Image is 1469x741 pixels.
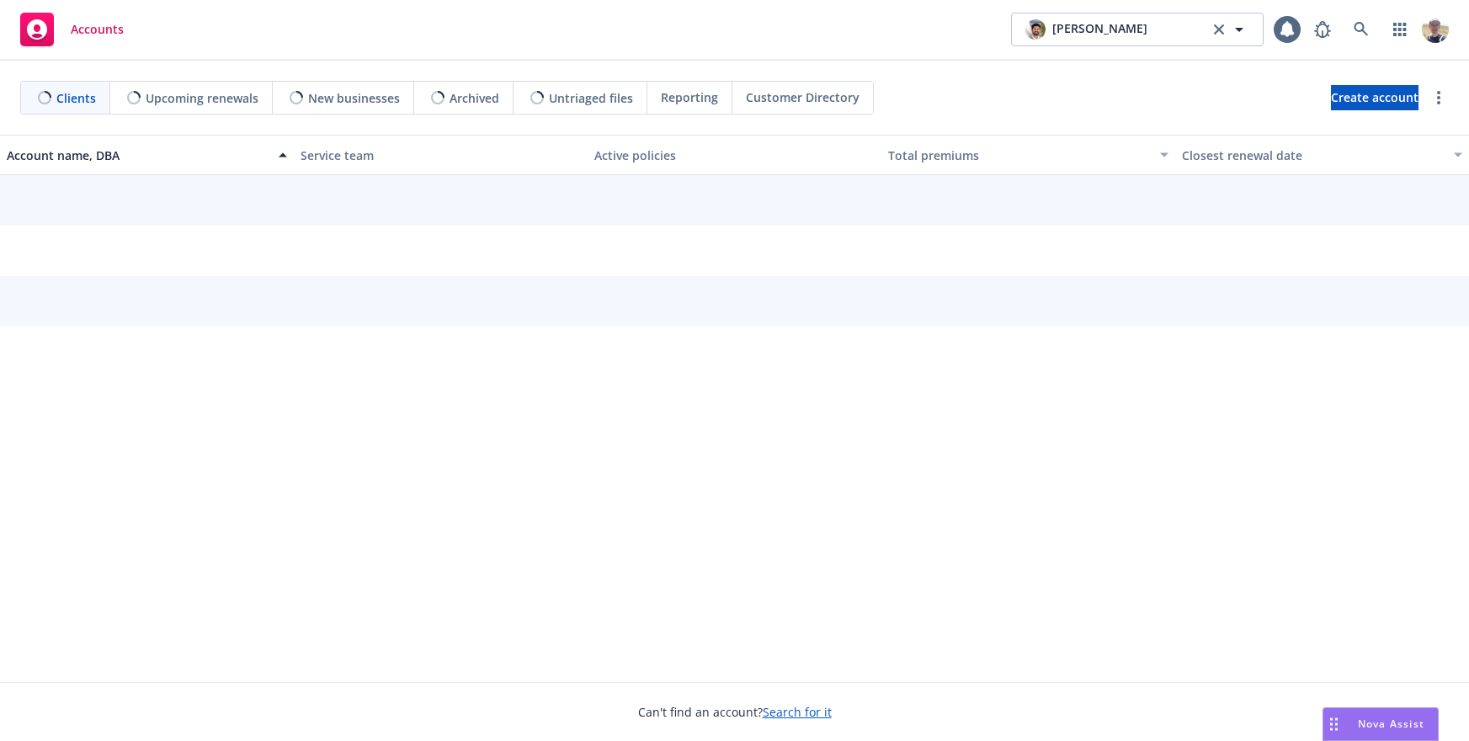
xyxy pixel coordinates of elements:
div: Drag to move [1323,708,1344,740]
span: Archived [450,89,499,107]
div: Closest renewal date [1182,147,1444,164]
span: [PERSON_NAME] [1052,19,1147,40]
a: Search for it [763,704,832,720]
img: photo [1025,19,1046,40]
a: clear selection [1209,19,1229,40]
span: Customer Directory [746,88,860,106]
a: Create account [1331,85,1418,110]
div: Total premiums [888,147,1150,164]
span: Can't find an account? [638,703,832,721]
a: Search [1344,13,1378,46]
button: photo[PERSON_NAME]clear selection [1011,13,1264,46]
a: more [1429,88,1449,108]
button: Active policies [588,135,881,175]
div: Account name, DBA [7,147,269,164]
span: Clients [56,89,96,107]
div: Service team [301,147,581,164]
span: Create account [1331,82,1418,114]
a: Accounts [13,6,130,53]
span: Reporting [661,88,718,106]
div: Active policies [594,147,875,164]
span: Upcoming renewals [146,89,258,107]
span: Nova Assist [1358,717,1424,731]
span: Untriaged files [549,89,633,107]
a: Report a Bug [1306,13,1339,46]
button: Nova Assist [1323,707,1439,741]
button: Total premiums [881,135,1175,175]
button: Service team [294,135,588,175]
button: Closest renewal date [1175,135,1469,175]
img: photo [1422,16,1449,43]
a: Switch app [1383,13,1417,46]
span: Accounts [71,23,124,36]
span: New businesses [308,89,400,107]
